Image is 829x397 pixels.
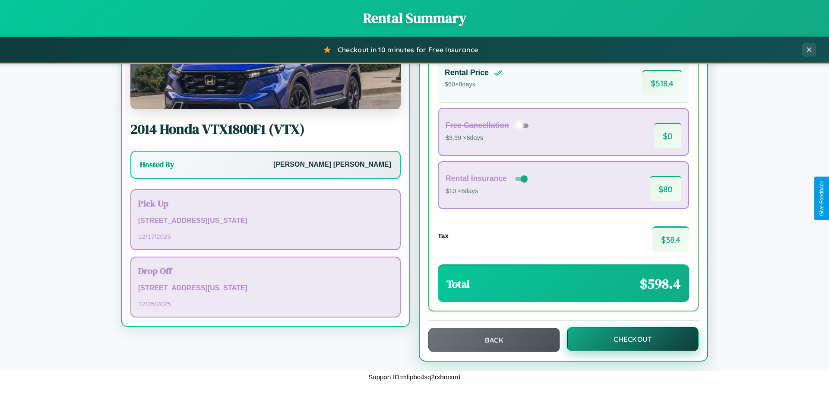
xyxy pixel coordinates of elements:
[654,123,681,148] span: $ 0
[428,328,560,352] button: Back
[446,186,529,197] p: $10 × 8 days
[642,70,682,95] span: $ 518.4
[138,264,393,277] h3: Drop Off
[567,327,699,351] button: Checkout
[368,371,460,383] p: Support ID: mfipbo4sq2rxbroxrrd
[9,9,820,28] h1: Rental Summary
[130,23,401,109] img: Honda VTX1800F1 (VTX)
[138,282,393,295] p: [STREET_ADDRESS][US_STATE]
[138,197,393,210] h3: Pick Up
[446,133,532,144] p: $3.99 × 8 days
[446,174,507,183] h4: Rental Insurance
[138,298,393,310] p: 12 / 25 / 2025
[445,68,489,77] h4: Rental Price
[650,176,681,201] span: $ 80
[138,215,393,227] p: [STREET_ADDRESS][US_STATE]
[140,159,174,170] h3: Hosted By
[130,120,401,139] h2: 2014 Honda VTX1800F1 (VTX)
[446,277,470,291] h3: Total
[446,121,509,130] h4: Free Cancellation
[338,45,478,54] span: Checkout in 10 minutes for Free Insurance
[819,181,825,216] div: Give Feedback
[445,79,503,90] p: $ 60 × 8 days
[640,274,680,293] span: $ 598.4
[652,226,689,252] span: $ 38.4
[273,159,391,171] p: [PERSON_NAME] [PERSON_NAME]
[138,231,393,242] p: 12 / 17 / 2025
[438,232,449,239] h4: Tax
